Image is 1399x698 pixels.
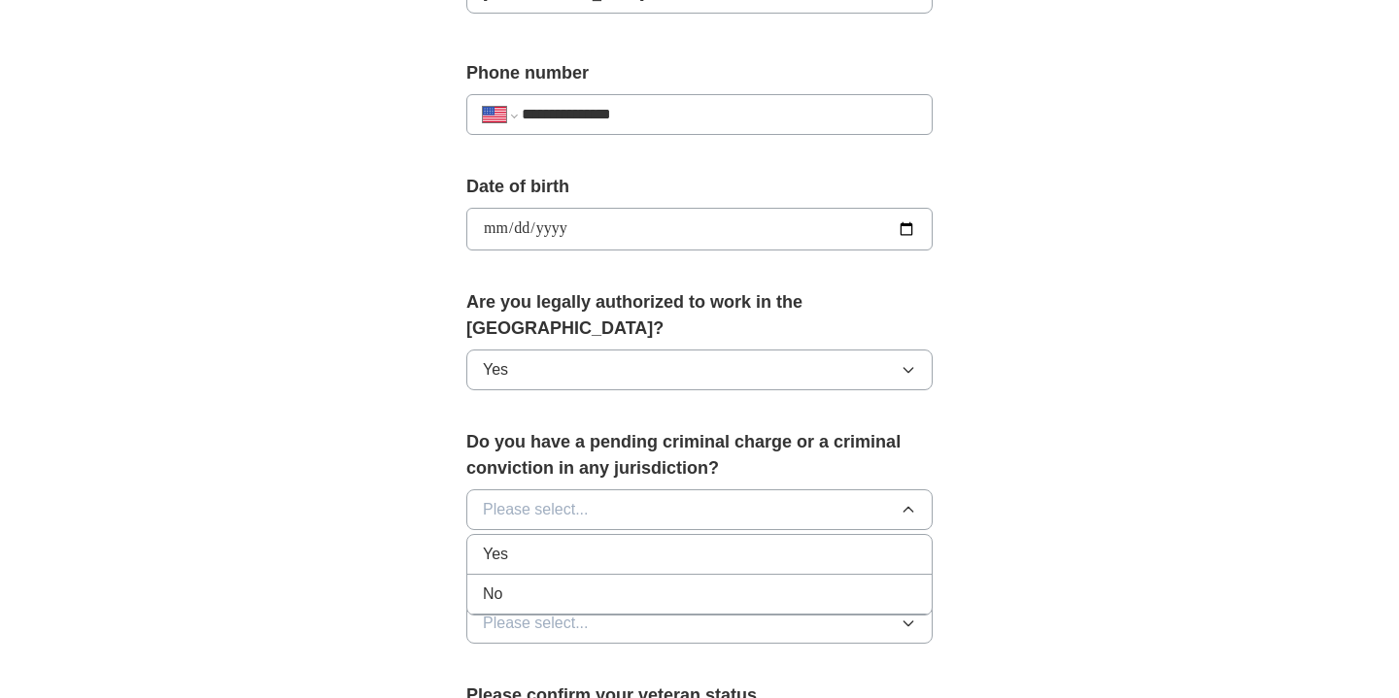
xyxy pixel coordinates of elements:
label: Do you have a pending criminal charge or a criminal conviction in any jurisdiction? [466,429,933,482]
span: No [483,582,502,606]
span: Please select... [483,612,589,635]
label: Phone number [466,60,933,86]
button: Please select... [466,489,933,530]
span: Please select... [483,498,589,521]
span: Yes [483,358,508,382]
label: Date of birth [466,174,933,200]
span: Yes [483,543,508,566]
label: Are you legally authorized to work in the [GEOGRAPHIC_DATA]? [466,289,933,342]
button: Yes [466,349,933,390]
button: Please select... [466,603,933,644]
